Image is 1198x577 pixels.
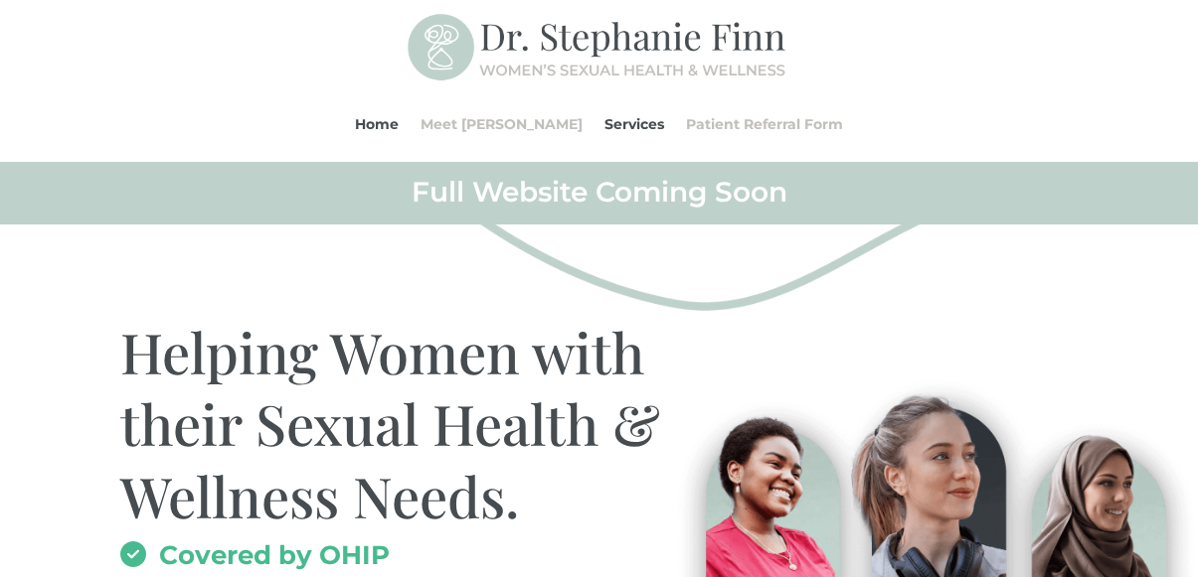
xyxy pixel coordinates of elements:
h2: Full Website Coming Soon [120,174,1079,219]
a: Patient Referral Form [686,86,843,162]
a: Home [355,86,399,162]
h1: Helping Women with their Sexual Health & Wellness Needs. [120,316,684,542]
a: Meet [PERSON_NAME] [421,86,583,162]
a: Services [604,86,664,162]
